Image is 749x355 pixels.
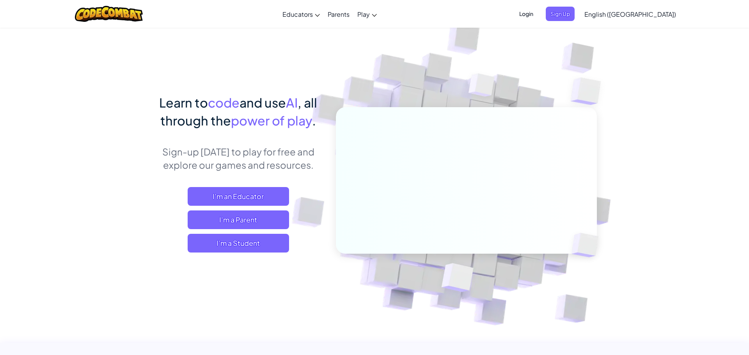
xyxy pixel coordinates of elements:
[279,4,324,25] a: Educators
[357,10,370,18] span: Play
[584,10,676,18] span: English ([GEOGRAPHIC_DATA])
[580,4,680,25] a: English ([GEOGRAPHIC_DATA])
[454,58,510,116] img: Overlap cubes
[312,113,316,128] span: .
[188,234,289,253] button: I'm a Student
[188,210,289,229] a: I'm a Parent
[231,113,312,128] span: power of play
[353,4,381,25] a: Play
[159,95,208,110] span: Learn to
[240,95,286,110] span: and use
[282,10,313,18] span: Educators
[515,7,538,21] button: Login
[422,247,492,311] img: Overlap cubes
[559,217,617,274] img: Overlap cubes
[324,4,353,25] a: Parents
[546,7,575,21] button: Sign Up
[555,58,623,124] img: Overlap cubes
[208,95,240,110] span: code
[152,145,324,171] p: Sign-up [DATE] to play for free and explore our games and resources.
[75,6,143,22] img: CodeCombat logo
[286,95,298,110] span: AI
[188,187,289,206] a: I'm an Educator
